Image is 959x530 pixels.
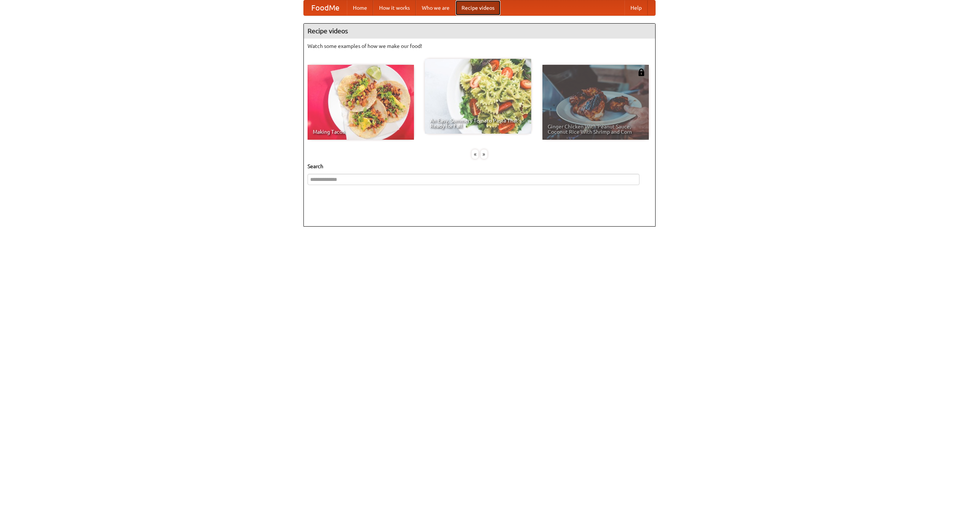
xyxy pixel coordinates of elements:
a: Home [347,0,373,15]
a: Who we are [416,0,456,15]
div: « [472,149,478,159]
h4: Recipe videos [304,24,655,39]
div: » [481,149,487,159]
a: An Easy, Summery Tomato Pasta That's Ready for Fall [425,59,531,134]
a: Recipe videos [456,0,500,15]
span: An Easy, Summery Tomato Pasta That's Ready for Fall [430,118,526,128]
span: Making Tacos [313,129,409,134]
img: 483408.png [638,69,645,76]
a: Making Tacos [308,65,414,140]
p: Watch some examples of how we make our food! [308,42,651,50]
a: Help [624,0,648,15]
a: FoodMe [304,0,347,15]
h5: Search [308,163,651,170]
a: How it works [373,0,416,15]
